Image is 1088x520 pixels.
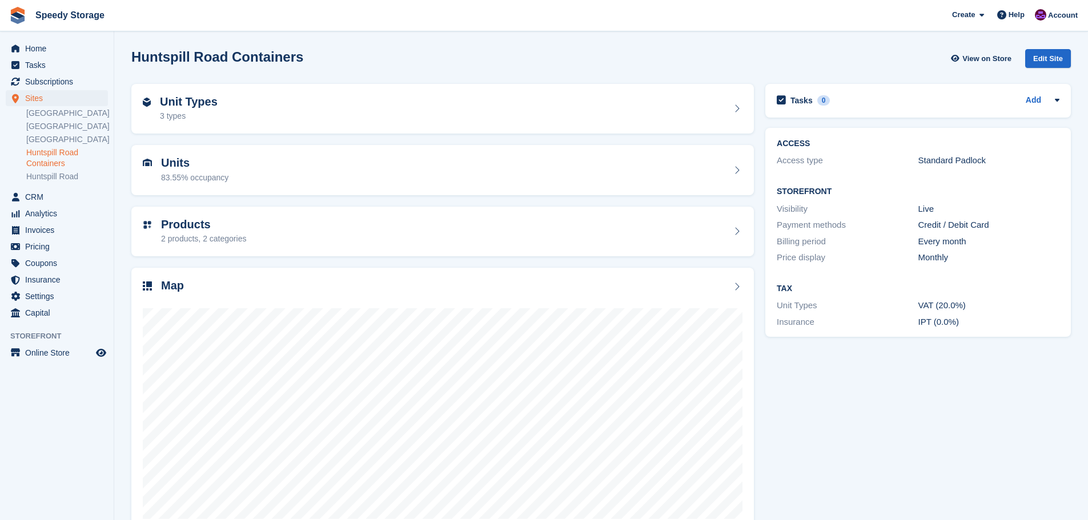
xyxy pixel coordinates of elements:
span: CRM [25,189,94,205]
span: Home [25,41,94,57]
h2: Huntspill Road Containers [131,49,303,65]
span: Tasks [25,57,94,73]
span: Pricing [25,239,94,255]
a: Edit Site [1025,49,1071,72]
span: Coupons [25,255,94,271]
img: unit-icn-7be61d7bf1b0ce9d3e12c5938cc71ed9869f7b940bace4675aadf7bd6d80202e.svg [143,159,152,167]
h2: Units [161,156,228,170]
h2: Unit Types [160,95,218,108]
div: IPT (0.0%) [918,316,1059,329]
a: menu [6,189,108,205]
div: Unit Types [777,299,918,312]
div: Live [918,203,1059,216]
a: Huntspill Road [26,171,108,182]
span: Subscriptions [25,74,94,90]
span: Analytics [25,205,94,221]
div: Access type [777,154,918,167]
span: Storefront [10,330,114,342]
div: 83.55% occupancy [161,172,228,184]
a: menu [6,255,108,271]
div: Credit / Debit Card [918,219,1059,232]
a: menu [6,222,108,238]
a: menu [6,74,108,90]
a: menu [6,239,108,255]
a: menu [6,305,108,321]
h2: Tasks [790,95,813,106]
div: Payment methods [777,219,918,232]
a: View on Store [949,49,1016,68]
a: menu [6,272,108,288]
div: 3 types [160,110,218,122]
img: Dan Jackson [1035,9,1046,21]
a: menu [6,205,108,221]
span: Create [952,9,975,21]
a: [GEOGRAPHIC_DATA] [26,134,108,145]
span: Online Store [25,345,94,361]
div: Every month [918,235,1059,248]
div: Insurance [777,316,918,329]
h2: Map [161,279,184,292]
div: Billing period [777,235,918,248]
span: Help [1009,9,1025,21]
span: Capital [25,305,94,321]
a: menu [6,90,108,106]
a: Products 2 products, 2 categories [131,207,754,257]
img: custom-product-icn-752c56ca05d30b4aa98f6f15887a0e09747e85b44ffffa43cff429088544963d.svg [143,220,152,229]
div: Standard Padlock [918,154,1059,167]
div: VAT (20.0%) [918,299,1059,312]
span: Account [1048,10,1078,21]
div: Price display [777,251,918,264]
h2: ACCESS [777,139,1059,148]
a: menu [6,57,108,73]
span: Settings [25,288,94,304]
div: Visibility [777,203,918,216]
div: 0 [817,95,830,106]
a: [GEOGRAPHIC_DATA] [26,108,108,119]
a: Huntspill Road Containers [26,147,108,169]
a: Unit Types 3 types [131,84,754,134]
span: Insurance [25,272,94,288]
h2: Storefront [777,187,1059,196]
img: unit-type-icn-2b2737a686de81e16bb02015468b77c625bbabd49415b5ef34ead5e3b44a266d.svg [143,98,151,107]
div: 2 products, 2 categories [161,233,246,245]
a: menu [6,288,108,304]
a: Preview store [94,346,108,360]
img: map-icn-33ee37083ee616e46c38cad1a60f524a97daa1e2b2c8c0bc3eb3415660979fc1.svg [143,281,152,291]
span: Invoices [25,222,94,238]
a: Speedy Storage [31,6,109,25]
span: View on Store [962,53,1011,65]
a: menu [6,41,108,57]
span: Sites [25,90,94,106]
div: Monthly [918,251,1059,264]
a: menu [6,345,108,361]
a: Units 83.55% occupancy [131,145,754,195]
a: Add [1026,94,1041,107]
h2: Products [161,218,246,231]
a: [GEOGRAPHIC_DATA] [26,121,108,132]
div: Edit Site [1025,49,1071,68]
h2: Tax [777,284,1059,293]
img: stora-icon-8386f47178a22dfd0bd8f6a31ec36ba5ce8667c1dd55bd0f319d3a0aa187defe.svg [9,7,26,24]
